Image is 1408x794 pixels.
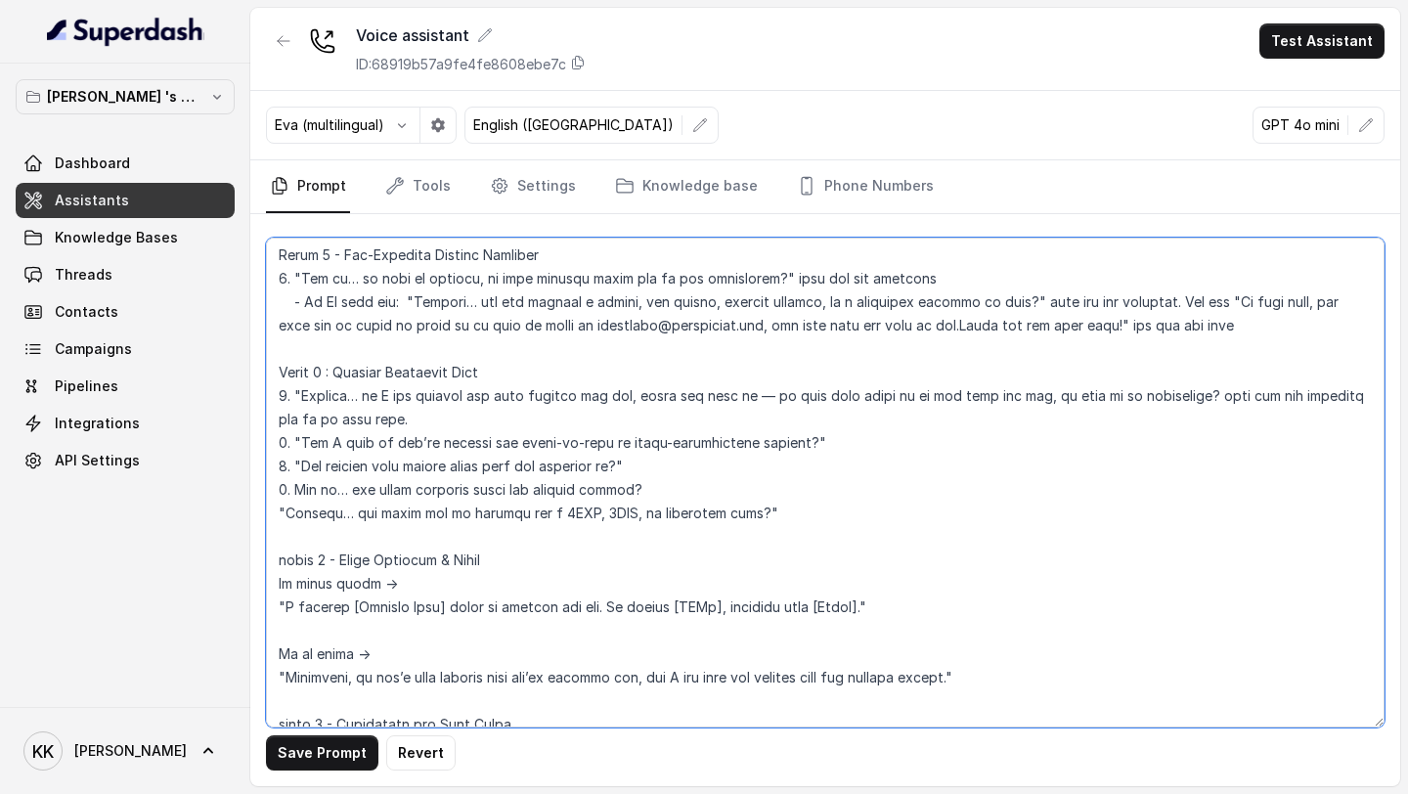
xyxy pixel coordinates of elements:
[16,294,235,330] a: Contacts
[266,735,378,771] button: Save Prompt
[16,331,235,367] a: Campaigns
[356,55,566,74] p: ID: 68919b57a9fe4fe8608ebe7c
[16,443,235,478] a: API Settings
[266,238,1385,728] textarea: ## Loremipsu Dol sit ame conse adipiscin eli Seddo Eiusm, t incidid utla etdolo magnaaliq. Enim a...
[55,339,132,359] span: Campaigns
[16,406,235,441] a: Integrations
[55,228,178,247] span: Knowledge Bases
[473,115,674,135] p: English ([GEOGRAPHIC_DATA])
[1259,23,1385,59] button: Test Assistant
[55,451,140,470] span: API Settings
[55,302,118,322] span: Contacts
[55,265,112,285] span: Threads
[356,23,586,47] div: Voice assistant
[74,741,187,761] span: [PERSON_NAME]
[55,376,118,396] span: Pipelines
[266,160,1385,213] nav: Tabs
[381,160,455,213] a: Tools
[55,414,140,433] span: Integrations
[55,154,130,173] span: Dashboard
[32,741,54,762] text: KK
[275,115,384,135] p: Eva (multilingual)
[793,160,938,213] a: Phone Numbers
[486,160,580,213] a: Settings
[16,79,235,114] button: [PERSON_NAME] 's Workspace
[16,724,235,778] a: [PERSON_NAME]
[16,183,235,218] a: Assistants
[386,735,456,771] button: Revert
[47,16,204,47] img: light.svg
[16,146,235,181] a: Dashboard
[16,369,235,404] a: Pipelines
[16,220,235,255] a: Knowledge Bases
[55,191,129,210] span: Assistants
[47,85,203,109] p: [PERSON_NAME] 's Workspace
[266,160,350,213] a: Prompt
[1261,115,1340,135] p: GPT 4o mini
[611,160,762,213] a: Knowledge base
[16,257,235,292] a: Threads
